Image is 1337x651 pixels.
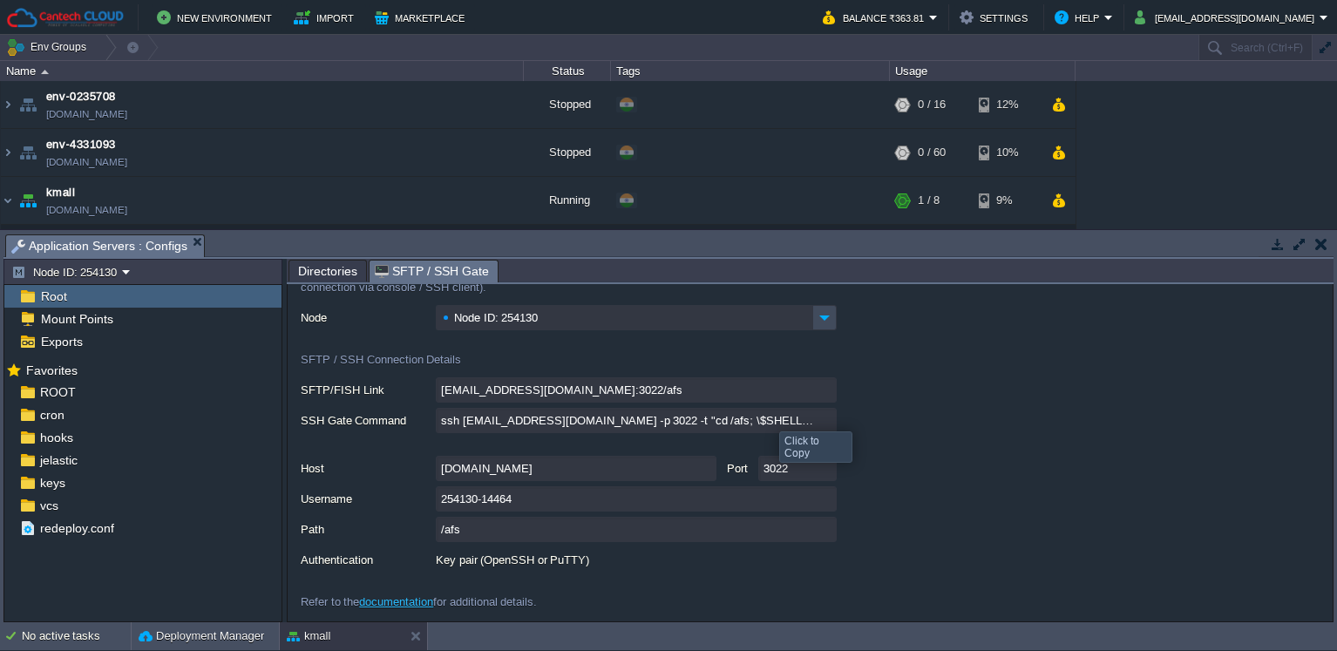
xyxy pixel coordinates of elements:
[1,177,15,224] img: AMDAwAAAACH5BAEAAAAALAAAAAABAAEAAAICRAEAOw==
[960,7,1033,28] button: Settings
[301,486,434,508] label: Username
[37,475,68,491] a: keys
[6,7,125,29] img: Cantech Cloud
[524,81,611,128] div: Stopped
[721,456,754,478] label: Port
[294,7,359,28] button: Import
[918,129,946,176] div: 0 / 60
[784,435,847,459] div: Click to Copy
[11,264,122,280] button: Node ID: 254130
[1055,7,1104,28] button: Help
[46,201,127,219] a: [DOMAIN_NAME]
[823,7,929,28] button: Balance ₹363.81
[301,377,434,399] label: SFTP/FISH Link
[524,129,611,176] div: Stopped
[301,456,434,478] label: Host
[6,35,92,59] button: Env Groups
[298,261,357,281] span: Directories
[1135,7,1320,28] button: [EMAIL_ADDRESS][DOMAIN_NAME]
[139,627,264,645] button: Deployment Manager
[37,334,85,349] a: Exports
[37,452,80,468] a: jelastic
[301,336,837,377] div: SFTP / SSH Connection Details
[11,235,187,257] span: Application Servers : Configs
[157,7,277,28] button: New Environment
[46,88,116,105] a: env-0235708
[918,177,940,224] div: 1 / 8
[37,407,67,423] a: cron
[979,225,1035,260] div: 9%
[301,517,434,539] label: Path
[12,225,23,260] img: AMDAwAAAACH5BAEAAAAALAAAAAABAAEAAAICRAEAOw==
[22,622,131,650] div: No active tasks
[16,129,40,176] img: AMDAwAAAACH5BAEAAAAALAAAAAABAAEAAAICRAEAOw==
[979,81,1035,128] div: 12%
[301,305,434,327] label: Node
[2,61,523,81] div: Name
[918,81,946,128] div: 0 / 16
[37,384,78,400] a: ROOT
[46,136,116,153] a: env-4331093
[436,547,837,573] div: Key pair (OpenSSH or PuTTY)
[23,363,80,377] a: Favorites
[1,81,15,128] img: AMDAwAAAACH5BAEAAAAALAAAAAABAAEAAAICRAEAOw==
[37,311,116,327] a: Mount Points
[375,261,489,282] span: SFTP / SSH Gate
[301,547,434,569] label: Authentication
[52,228,155,241] a: Application Servers
[37,498,61,513] a: vcs
[979,177,1035,224] div: 9%
[16,81,40,128] img: AMDAwAAAACH5BAEAAAAALAAAAAABAAEAAAICRAEAOw==
[46,184,75,201] a: kmall
[359,595,433,608] a: documentation
[287,627,330,645] button: kmall
[524,177,611,224] div: Running
[16,177,40,224] img: AMDAwAAAACH5BAEAAAAALAAAAAABAAEAAAICRAEAOw==
[46,153,127,171] a: [DOMAIN_NAME]
[891,61,1075,81] div: Usage
[918,225,940,260] div: 1 / 8
[37,288,70,304] a: Root
[41,70,49,74] img: AMDAwAAAACH5BAEAAAAALAAAAAABAAEAAAICRAEAOw==
[979,129,1035,176] div: 10%
[525,61,610,81] div: Status
[52,227,155,242] span: Application Servers
[1,129,15,176] img: AMDAwAAAACH5BAEAAAAALAAAAAABAAEAAAICRAEAOw==
[23,363,80,378] span: Favorites
[24,225,48,260] img: AMDAwAAAACH5BAEAAAAALAAAAAABAAEAAAICRAEAOw==
[301,578,837,608] div: Refer to the for additional details.
[46,105,127,123] a: [DOMAIN_NAME]
[37,430,76,445] a: hooks
[37,520,117,536] a: redeploy.conf
[612,61,889,81] div: Tags
[301,408,434,430] label: SSH Gate Command
[375,7,470,28] button: Marketplace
